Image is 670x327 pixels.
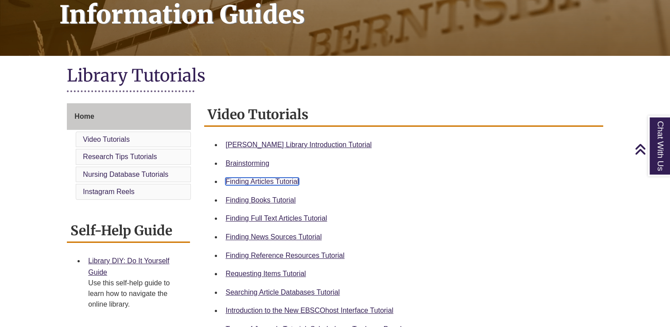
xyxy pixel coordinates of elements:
[225,288,340,296] a: Searching Article Databases Tutorial
[225,270,306,277] a: Requesting Items Tutorial
[67,219,190,243] h2: Self-Help Guide
[225,233,321,241] a: Finding News Sources Tutorial
[88,278,183,310] div: Use this self-help guide to learn how to navigate the online library.
[83,171,168,178] a: Nursing Database Tutorials
[74,113,94,120] span: Home
[88,257,169,276] a: Library DIY: Do It Yourself Guide
[83,136,130,143] a: Video Tutorials
[67,65,603,88] h1: Library Tutorials
[67,103,191,202] div: Guide Page Menu
[635,143,668,155] a: Back to Top
[225,141,372,148] a: [PERSON_NAME] Library Introduction Tutorial
[225,214,327,222] a: Finding Full Text Articles Tutorial
[225,307,393,314] a: Introduction to the New EBSCOhost Interface Tutorial
[225,196,295,204] a: Finding Books Tutorial
[204,103,603,127] h2: Video Tutorials
[225,160,269,167] a: Brainstorming
[67,103,191,130] a: Home
[225,178,298,185] a: Finding Articles Tutorial
[83,153,157,160] a: Research Tips Tutorials
[83,188,135,195] a: Instagram Reels
[225,252,345,259] a: Finding Reference Resources Tutorial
